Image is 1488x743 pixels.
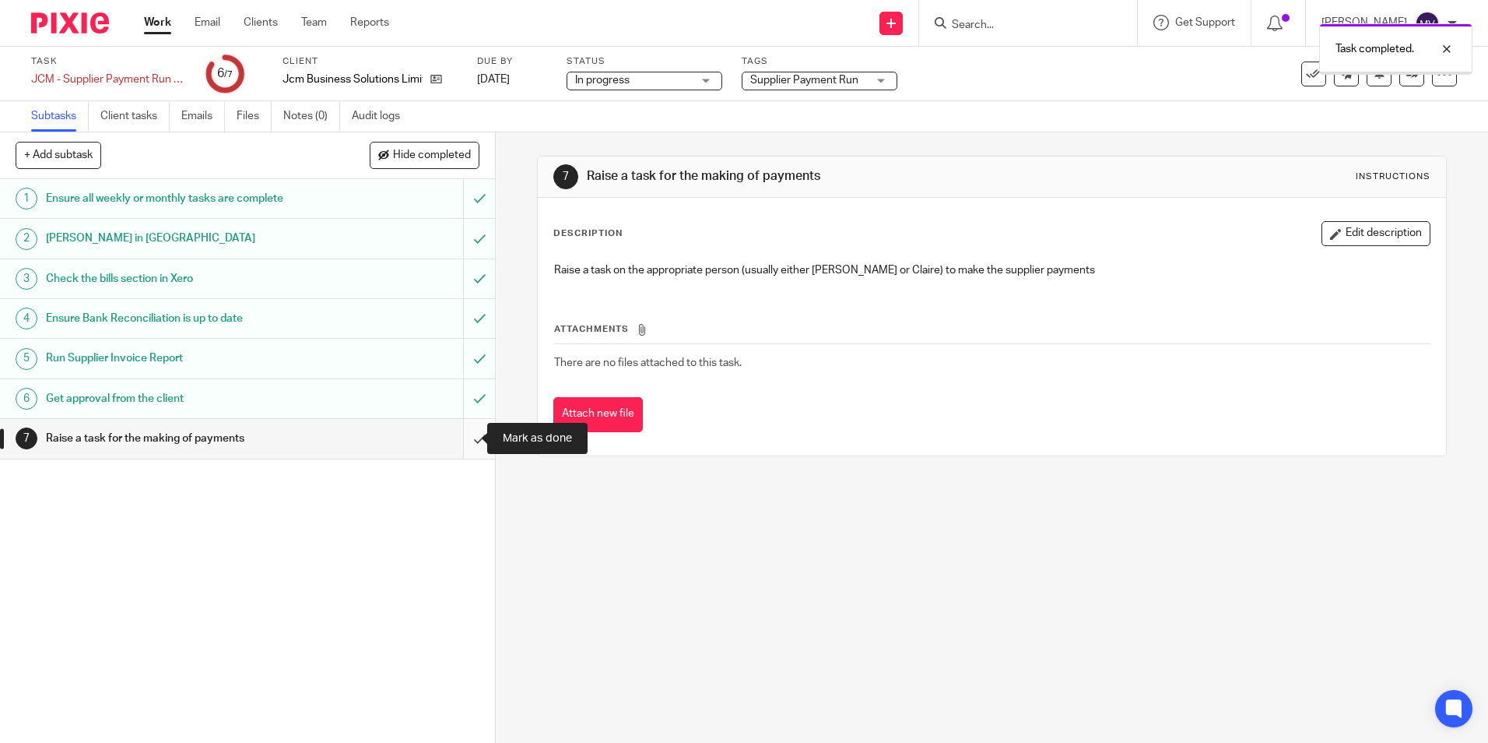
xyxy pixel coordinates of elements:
small: /7 [224,70,233,79]
div: 6 [16,388,37,410]
a: Notes (0) [283,101,340,132]
span: There are no files attached to this task. [554,357,742,368]
h1: Get approval from the client [46,387,314,410]
span: Hide completed [393,150,471,162]
div: 4 [16,308,37,329]
div: 6 [217,65,233,83]
h1: Raise a task for the making of payments [587,168,1025,185]
span: Supplier Payment Run [750,75,858,86]
div: Instructions [1356,171,1430,183]
button: Edit description [1321,221,1430,246]
a: Files [237,101,272,132]
a: Team [301,15,327,30]
label: Tags [742,55,897,68]
img: Pixie [31,12,109,33]
button: Attach new file [553,397,643,432]
span: [DATE] [477,74,510,85]
h1: Raise a task for the making of payments [46,427,314,450]
a: Emails [181,101,225,132]
a: Email [195,15,220,30]
p: Jcm Business Solutions Limited [283,72,423,87]
p: Task completed. [1335,41,1414,57]
div: 2 [16,228,37,250]
div: 7 [553,164,578,189]
h1: Check the bills section in Xero [46,267,314,291]
button: Hide completed [370,142,479,168]
p: Raise a task on the appropriate person (usually either [PERSON_NAME] or Claire) to make the suppl... [554,262,1429,278]
p: Description [553,227,623,240]
a: Audit logs [352,101,412,132]
div: 1 [16,188,37,210]
div: 3 [16,268,37,290]
h1: [PERSON_NAME] in [GEOGRAPHIC_DATA] [46,227,314,250]
span: Attachments [554,325,629,333]
a: Reports [350,15,389,30]
div: JCM - Supplier Payment Run Weekly - YST makes payments [31,72,187,87]
span: In progress [575,75,630,86]
div: 7 [16,428,37,449]
div: 5 [16,348,37,370]
h1: Ensure Bank Reconciliation is up to date [46,307,314,330]
label: Status [567,55,722,68]
a: Clients [244,15,278,30]
a: Client tasks [100,101,170,132]
button: + Add subtask [16,142,101,168]
a: Work [144,15,171,30]
label: Task [31,55,187,68]
h1: Run Supplier Invoice Report [46,347,314,370]
a: Subtasks [31,101,89,132]
label: Due by [477,55,547,68]
h1: Ensure all weekly or monthly tasks are complete [46,187,314,210]
img: svg%3E [1415,11,1440,36]
label: Client [283,55,458,68]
